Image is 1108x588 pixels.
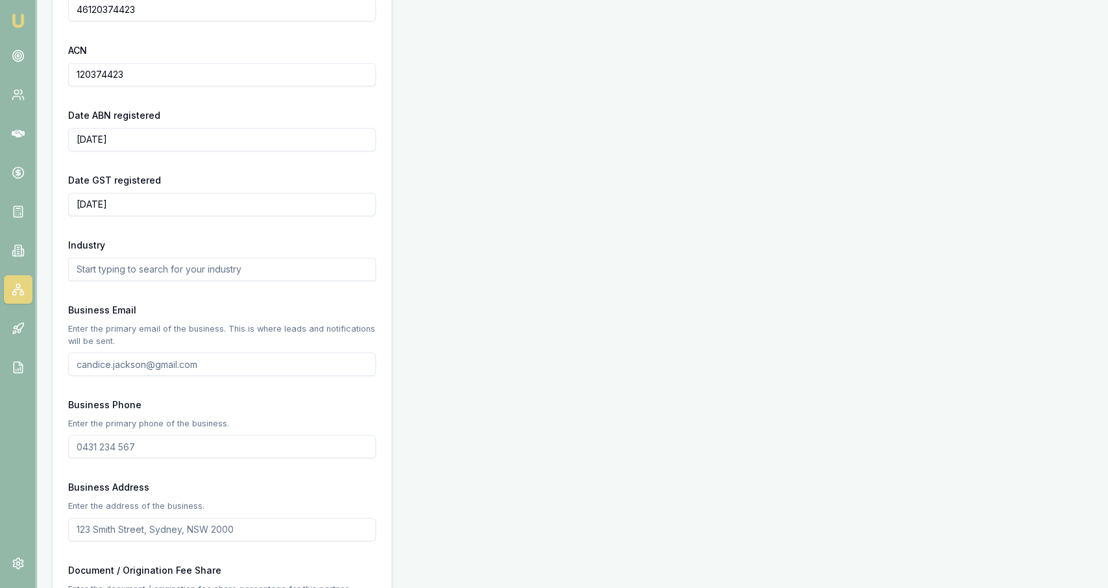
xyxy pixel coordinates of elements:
input: Start typing to search for your industry [68,258,376,281]
input: YYYY-MM-DD [68,128,376,151]
input: 123 Smith Street, Sydney, NSW 2000 [68,518,376,541]
img: emu-icon-u.png [10,13,26,29]
label: Industry [68,239,105,251]
p: Enter the primary email of the business. This is where leads and notifications will be sent. [68,323,376,347]
input: YYYY-MM-DD [68,193,376,216]
label: Business Address [68,482,149,493]
label: Business Email [68,304,136,315]
p: Enter the primary phone of the business. [68,417,376,430]
input: candice.jackson@gmail.com [68,352,376,376]
p: Enter the address of the business. [68,500,376,512]
label: Document / Origination Fee Share [68,565,221,576]
label: ACN [68,45,87,56]
label: Business Phone [68,399,142,410]
label: Date ABN registered [68,110,160,121]
input: 0431 234 567 [68,435,376,458]
label: Date GST registered [68,175,161,186]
